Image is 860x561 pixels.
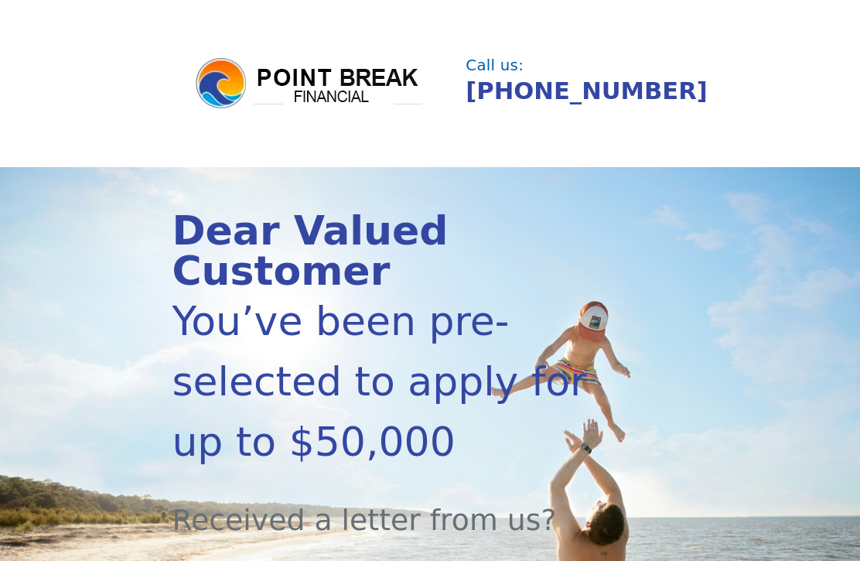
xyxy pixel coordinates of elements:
[466,77,707,104] a: [PHONE_NUMBER]
[172,291,610,472] div: You’ve been pre-selected to apply for up to $50,000
[193,56,425,111] img: logo.png
[172,472,610,542] div: Received a letter from us?
[466,58,681,74] div: Call us:
[172,210,610,291] div: Dear Valued Customer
